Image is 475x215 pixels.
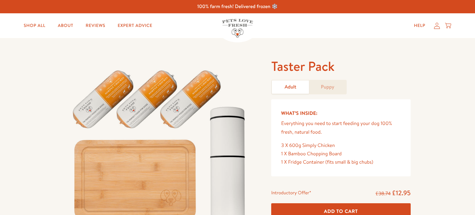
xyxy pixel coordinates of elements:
[281,119,401,136] p: Everything you need to start feeding your dog 100% fresh, natural food.
[309,80,346,94] a: Puppy
[281,150,342,157] span: 1 X Bamboo Chopping Board
[392,188,411,197] span: £12.95
[375,190,391,197] s: £38.74
[113,19,157,32] a: Expert Advice
[281,109,401,117] h5: What’s Inside:
[324,208,358,214] span: Add To Cart
[409,19,430,32] a: Help
[53,19,78,32] a: About
[271,189,311,198] div: Introductory Offer*
[271,58,411,75] h1: Taster Pack
[281,158,401,166] div: 1 X Fridge Container (fits small & big chubs)
[19,19,50,32] a: Shop All
[272,80,309,94] a: Adult
[222,19,253,38] img: Pets Love Fresh
[81,19,110,32] a: Reviews
[281,141,401,150] div: 3 X 600g Simply Chicken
